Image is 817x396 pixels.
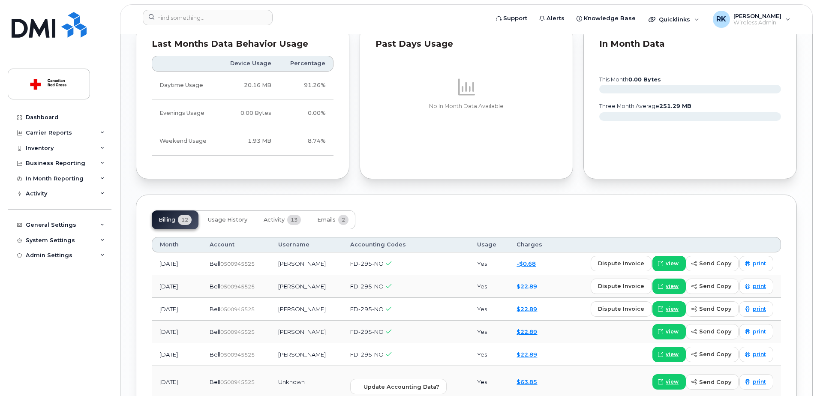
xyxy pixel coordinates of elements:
a: view [652,324,686,339]
span: FD-295-NO [350,260,384,267]
button: dispute invoice [591,301,652,317]
div: Reza Khorrami [707,11,796,28]
span: send copy [699,327,731,336]
div: Last Months Data Behavior Usage [152,40,333,48]
td: [PERSON_NAME] [270,275,342,298]
span: Bell [210,260,220,267]
th: Device Usage [219,56,279,71]
a: print [739,279,773,294]
td: 0.00 Bytes [219,99,279,127]
a: $22.89 [517,306,537,312]
span: send copy [699,378,731,386]
a: $22.89 [517,351,537,358]
span: Update Accounting Data? [363,383,439,391]
span: 0500945525 [220,283,255,290]
span: dispute invoice [598,282,644,290]
tspan: 251.29 MB [659,103,691,109]
span: FD-295-NO [350,283,384,290]
button: send copy [686,301,739,317]
a: print [739,301,773,317]
span: RK [716,14,726,24]
div: Past Days Usage [375,40,557,48]
a: -$0.68 [517,260,536,267]
th: Usage [469,237,509,252]
span: print [753,328,766,336]
a: view [652,347,686,362]
a: view [652,279,686,294]
input: Find something... [143,10,273,25]
td: 20.16 MB [219,72,279,99]
text: this month [599,76,661,83]
span: FD-295-NO [350,328,384,335]
td: 8.74% [279,127,333,155]
a: Alerts [533,10,571,27]
td: Yes [469,252,509,275]
span: Alerts [547,14,565,23]
td: Yes [469,343,509,366]
span: Bell [210,283,220,290]
span: Bell [210,306,220,312]
span: print [753,378,766,386]
button: Update Accounting Data? [350,379,447,394]
a: $63.85 [517,378,537,385]
button: dispute invoice [591,279,652,294]
td: [PERSON_NAME] [270,298,342,321]
td: [PERSON_NAME] [270,321,342,343]
a: print [739,374,773,390]
span: 0500945525 [220,306,255,312]
th: Account [202,237,270,252]
span: view [666,260,679,267]
button: send copy [686,324,739,339]
span: print [753,351,766,358]
th: Accounting Codes [342,237,470,252]
span: view [666,328,679,336]
a: print [739,324,773,339]
span: 0500945525 [220,261,255,267]
span: Quicklinks [659,16,690,23]
th: Charges [509,237,556,252]
span: view [666,282,679,290]
span: Wireless Admin [733,19,781,26]
span: 2 [338,215,348,225]
th: Percentage [279,56,333,71]
span: Bell [210,328,220,335]
tr: Friday from 6:00pm to Monday 8:00am [152,127,333,155]
td: [DATE] [152,321,202,343]
td: [PERSON_NAME] [270,343,342,366]
span: Activity [264,216,285,223]
span: Emails [317,216,336,223]
span: send copy [699,259,731,267]
td: 1.93 MB [219,127,279,155]
td: [DATE] [152,298,202,321]
span: send copy [699,282,731,290]
th: Username [270,237,342,252]
th: Month [152,237,202,252]
span: Knowledge Base [584,14,636,23]
td: [DATE] [152,275,202,298]
a: view [652,374,686,390]
span: 0500945525 [220,379,255,385]
span: 13 [287,215,301,225]
a: view [652,256,686,271]
span: Support [503,14,527,23]
span: print [753,260,766,267]
div: In Month Data [599,40,781,48]
div: Quicklinks [643,11,705,28]
a: $22.89 [517,328,537,335]
button: dispute invoice [591,256,652,271]
a: $22.89 [517,283,537,290]
td: Evenings Usage [152,99,219,127]
td: Weekend Usage [152,127,219,155]
span: dispute invoice [598,305,644,313]
span: send copy [699,305,731,313]
span: print [753,305,766,313]
button: send copy [686,279,739,294]
span: view [666,378,679,386]
text: three month average [599,103,691,109]
span: 0500945525 [220,329,255,335]
td: [DATE] [152,252,202,275]
a: Knowledge Base [571,10,642,27]
td: Daytime Usage [152,72,219,99]
td: 0.00% [279,99,333,127]
a: view [652,301,686,317]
